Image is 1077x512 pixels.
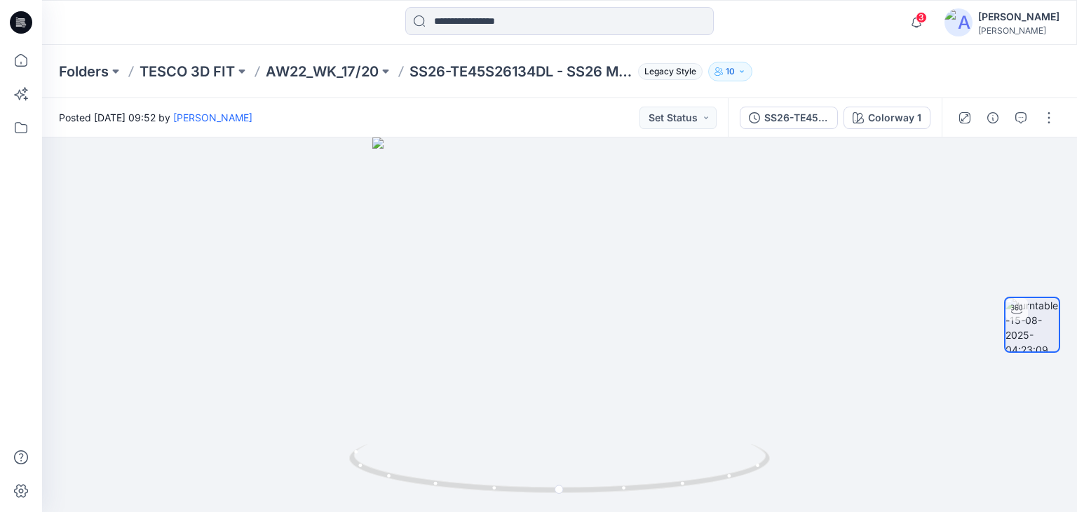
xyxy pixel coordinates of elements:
p: 10 [726,64,735,79]
button: Legacy Style [632,62,703,81]
span: Posted [DATE] 09:52 by [59,110,252,125]
div: SS26-TE45S26134DL - SS26 MR [PERSON_NAME] 2PK PJ [764,110,829,126]
img: avatar [944,8,973,36]
button: Colorway 1 [844,107,930,129]
a: [PERSON_NAME] [173,112,252,123]
div: Colorway 1 [868,110,921,126]
button: 10 [708,62,752,81]
button: SS26-TE45S26134DL - SS26 MR [PERSON_NAME] 2PK PJ [740,107,838,129]
img: turntable-15-08-2025-04:23:09 [1005,298,1059,351]
span: Legacy Style [638,63,703,80]
div: [PERSON_NAME] [978,25,1059,36]
button: Details [982,107,1004,129]
a: Folders [59,62,109,81]
span: 3 [916,12,927,23]
a: TESCO 3D FIT [140,62,235,81]
p: SS26-TE45S26134DL - SS26 MR [PERSON_NAME] 2PK PJ [409,62,632,81]
div: [PERSON_NAME] [978,8,1059,25]
a: AW22_WK_17/20 [266,62,379,81]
